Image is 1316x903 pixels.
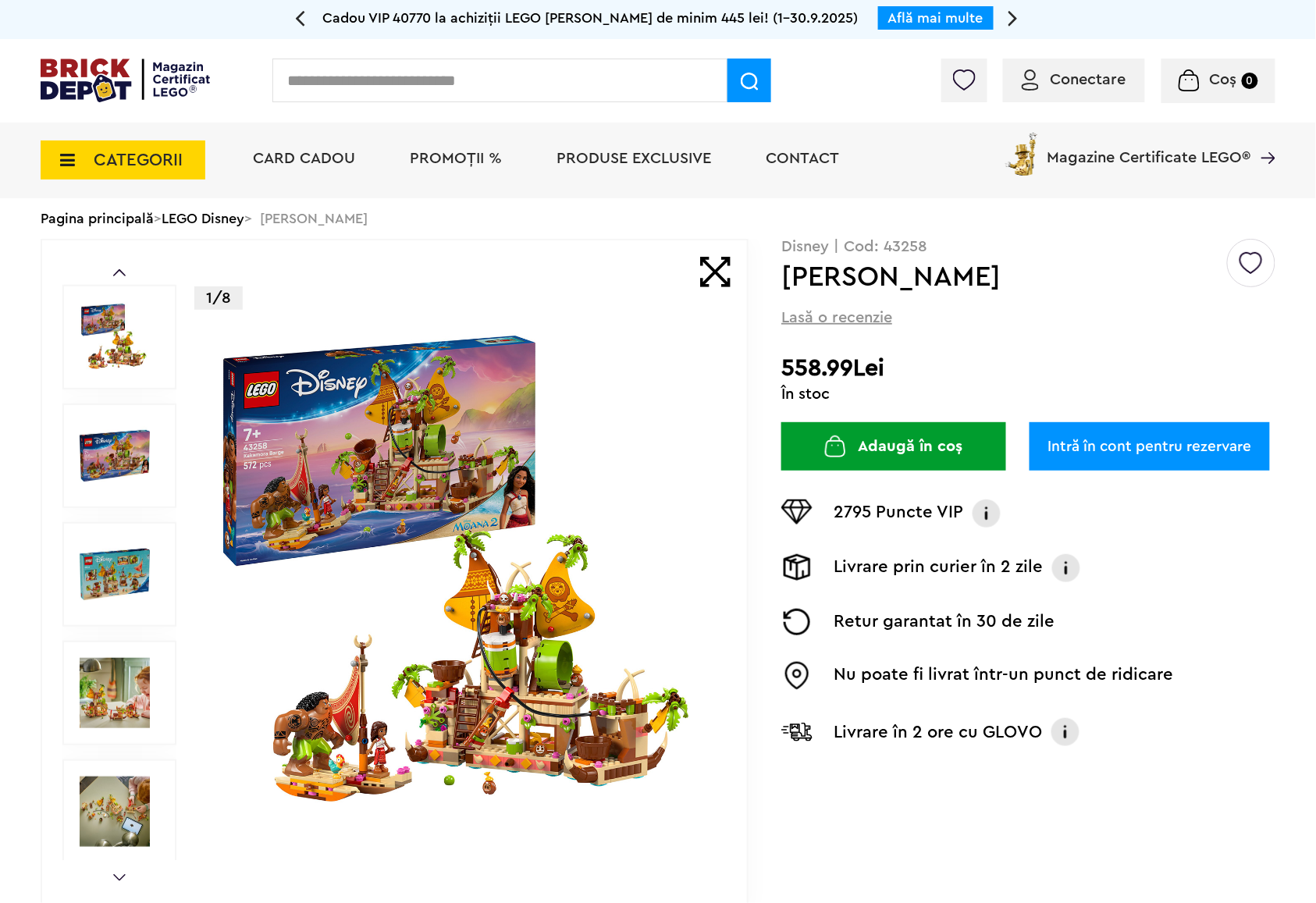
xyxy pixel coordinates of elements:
img: Info VIP [971,499,1002,528]
small: 0 [1242,73,1258,89]
span: Coș [1210,72,1237,87]
img: Returnare [781,609,813,635]
img: Info livrare cu GLOVO [1050,716,1081,748]
img: Barja Kakamora [80,302,150,372]
div: > > [PERSON_NAME] [41,198,1275,239]
p: Livrare în 2 ore cu GLOVO [834,720,1042,745]
img: Barja Kakamora LEGO 43258 [80,539,150,610]
button: Adaugă în coș [781,422,1006,471]
h1: [PERSON_NAME] [781,263,1225,291]
p: Disney | Cod: 43258 [781,239,1275,254]
a: PROMOȚII % [410,151,502,166]
a: Produse exclusive [557,151,711,166]
a: Prev [113,269,126,276]
p: Retur garantat în 30 de zile [834,609,1055,635]
img: Seturi Lego Barja Kakamora [80,658,150,728]
a: Află mai multe [888,11,983,25]
p: 2795 Puncte VIP [834,499,963,528]
img: Barja Kakamora [80,421,150,491]
a: Card Cadou [253,151,355,166]
span: Cadou VIP 40770 la achiziții LEGO [PERSON_NAME] de minim 445 lei! (1-30.9.2025) [323,11,859,25]
p: 1/8 [194,286,243,310]
p: Nu poate fi livrat într-un punct de ridicare [834,662,1173,690]
a: Magazine Certificate LEGO® [1251,130,1275,145]
a: Contact [766,151,839,166]
div: În stoc [781,386,1275,402]
span: Conectare [1051,72,1126,87]
span: Lasă o recenzie [781,307,892,329]
img: Livrare Glovo [781,722,813,741]
a: Next [113,874,126,881]
img: Livrare [781,554,813,581]
a: Conectare [1022,72,1126,87]
img: Puncte VIP [781,499,813,524]
img: LEGO Disney Barja Kakamora [80,777,150,847]
span: Magazine Certificate LEGO® [1047,130,1251,165]
img: Barja Kakamora [211,323,713,826]
a: Pagina principală [41,212,154,226]
h2: 558.99Lei [781,354,1275,382]
a: Intră în cont pentru rezervare [1030,422,1270,471]
img: Easybox [781,662,813,690]
span: CATEGORII [94,151,183,169]
p: Livrare prin curier în 2 zile [834,554,1043,582]
a: LEGO Disney [162,212,244,226]
img: Info livrare prin curier [1051,554,1082,582]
